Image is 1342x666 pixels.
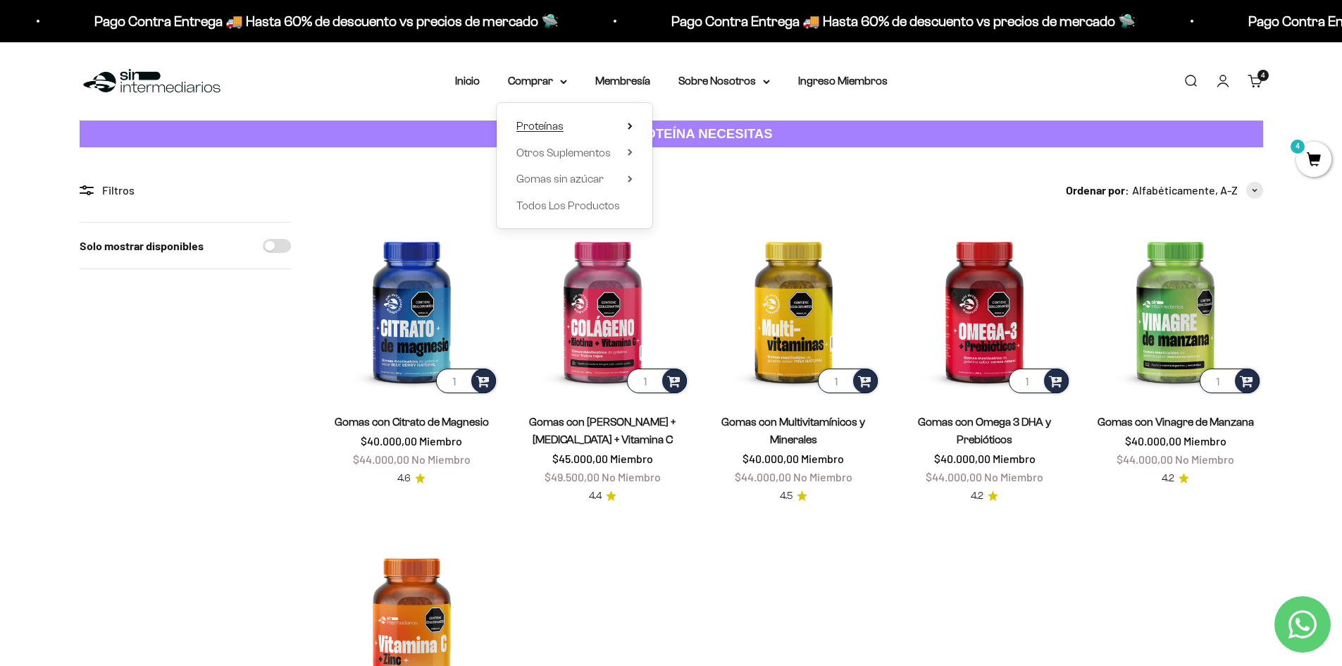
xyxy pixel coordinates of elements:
span: Gomas sin azúcar [516,173,604,185]
a: 4 [1296,153,1331,168]
span: No Miembro [411,452,471,466]
span: Miembro [1183,434,1226,448]
summary: Otros Suplementos [516,144,633,162]
summary: Gomas sin azúcar [516,170,633,188]
summary: Proteínas [516,117,633,135]
span: 4.2 [1162,471,1174,486]
span: Ordenar por: [1066,181,1129,199]
button: Alfabéticamente, A-Z [1132,181,1263,199]
div: Filtros [80,181,291,199]
span: $40.000,00 [743,452,799,465]
span: Miembro [993,452,1036,465]
a: Gomas con Omega 3 DHA y Prebióticos [918,416,1051,445]
summary: Comprar [508,72,567,90]
span: 4.5 [780,488,793,504]
span: No Miembro [984,470,1043,483]
span: $49.500,00 [545,470,599,483]
span: Todos Los Productos [516,199,620,211]
span: Miembro [610,452,653,465]
summary: Sobre Nosotros [678,72,770,90]
span: Miembro [419,434,462,448]
label: Solo mostrar disponibles [80,237,204,255]
span: Miembro [801,452,844,465]
a: Gomas con Citrato de Magnesio [335,416,489,428]
span: $44.000,00 [353,452,409,466]
span: 4.2 [971,488,983,504]
p: Pago Contra Entrega 🚚 Hasta 60% de descuento vs precios de mercado 🛸 [89,10,554,32]
a: Todos Los Productos [516,197,633,215]
a: Membresía [595,75,650,87]
span: Otros Suplementos [516,147,611,159]
a: Gomas con [PERSON_NAME] + [MEDICAL_DATA] + Vitamina C [529,416,676,445]
a: 4.24.2 de 5.0 estrellas [971,488,998,504]
strong: CUANTA PROTEÍNA NECESITAS [569,126,773,141]
span: $40.000,00 [361,434,417,448]
p: Pago Contra Entrega 🚚 Hasta 60% de descuento vs precios de mercado 🛸 [666,10,1131,32]
a: 4.54.5 de 5.0 estrellas [780,488,807,504]
a: Gomas con Vinagre de Manzana [1098,416,1254,428]
span: No Miembro [1175,452,1234,466]
span: 4 [1261,72,1265,79]
span: $40.000,00 [1125,434,1181,448]
a: 4.44.4 de 5.0 estrellas [589,488,616,504]
a: Inicio [455,75,480,87]
a: Gomas con Multivitamínicos y Minerales [721,416,865,445]
a: 4.64.6 de 5.0 estrellas [397,471,425,486]
a: Ingreso Miembros [798,75,888,87]
span: $45.000,00 [552,452,608,465]
span: $44.000,00 [1117,452,1173,466]
span: $44.000,00 [735,470,791,483]
span: $40.000,00 [934,452,990,465]
span: No Miembro [602,470,661,483]
a: CUANTA PROTEÍNA NECESITAS [80,121,1263,148]
span: 4.6 [397,471,411,486]
span: $44.000,00 [926,470,982,483]
span: No Miembro [793,470,852,483]
a: 4.24.2 de 5.0 estrellas [1162,471,1189,486]
span: Proteínas [516,120,564,132]
mark: 4 [1289,138,1306,155]
span: 4.4 [589,488,602,504]
span: Alfabéticamente, A-Z [1132,181,1238,199]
